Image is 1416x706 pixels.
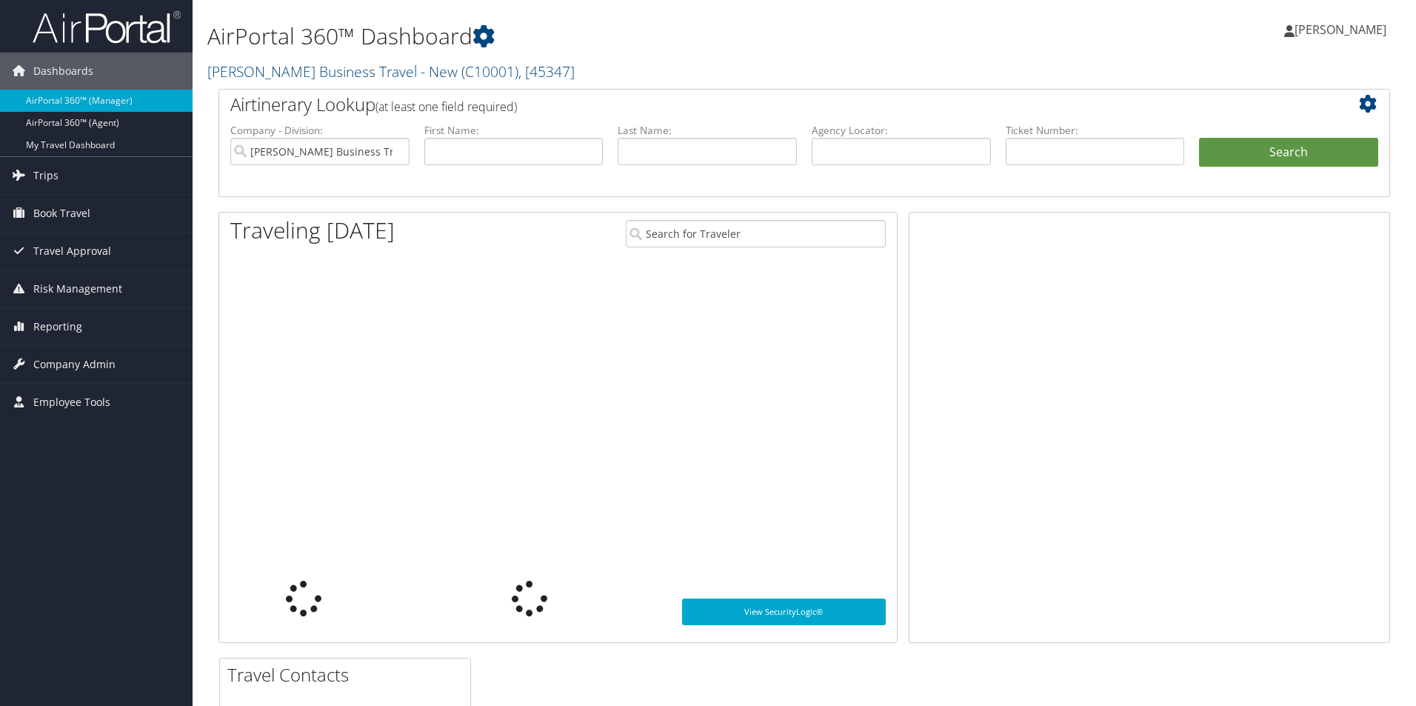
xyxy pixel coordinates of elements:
[33,233,111,270] span: Travel Approval
[33,308,82,345] span: Reporting
[424,123,604,138] label: First Name:
[518,61,575,81] span: , [ 45347 ]
[682,599,886,625] a: View SecurityLogic®
[1199,138,1378,167] button: Search
[33,346,116,383] span: Company Admin
[1295,21,1386,38] span: [PERSON_NAME]
[461,61,518,81] span: ( C10001 )
[618,123,797,138] label: Last Name:
[230,92,1280,117] h2: Airtinerary Lookup
[33,270,122,307] span: Risk Management
[1284,7,1401,52] a: [PERSON_NAME]
[33,384,110,421] span: Employee Tools
[227,662,470,687] h2: Travel Contacts
[33,195,90,232] span: Book Travel
[1006,123,1185,138] label: Ticket Number:
[375,99,517,115] span: (at least one field required)
[812,123,991,138] label: Agency Locator:
[230,123,410,138] label: Company - Division:
[33,10,181,44] img: airportal-logo.png
[33,157,59,194] span: Trips
[33,53,93,90] span: Dashboards
[230,215,395,246] h1: Traveling [DATE]
[626,220,886,247] input: Search for Traveler
[207,61,575,81] a: [PERSON_NAME] Business Travel - New
[207,21,1003,52] h1: AirPortal 360™ Dashboard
